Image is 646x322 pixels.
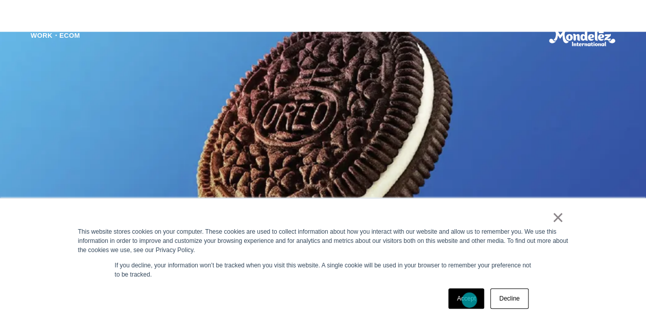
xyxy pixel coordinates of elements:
[448,288,485,309] a: Accept
[552,213,564,222] a: ×
[31,31,80,46] div: Work・Ecom
[115,261,532,279] p: If you decline, your information won’t be tracked when you visit this website. A single cookie wi...
[490,288,528,309] a: Decline
[78,227,568,255] div: This website stores cookies on your computer. These cookies are used to collect information about...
